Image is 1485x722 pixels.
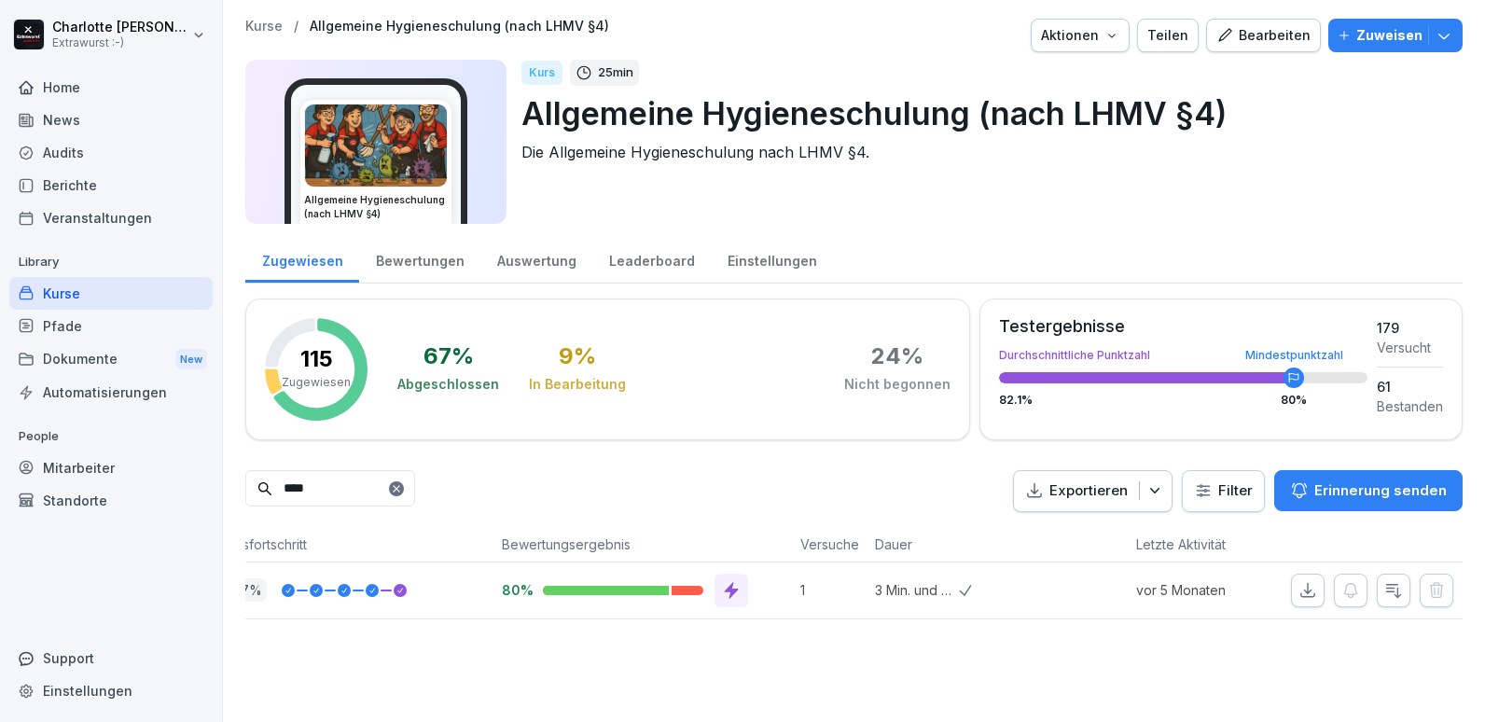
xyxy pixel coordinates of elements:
[875,535,950,554] p: Dauer
[711,235,833,283] a: Einstellungen
[300,348,333,370] p: 115
[592,235,711,283] a: Leaderboard
[1041,25,1119,46] div: Aktionen
[1136,535,1257,554] p: Letzte Aktivität
[1377,377,1443,396] div: 61
[1013,470,1173,512] button: Exportieren
[9,342,213,377] div: Dokumente
[1183,471,1264,511] button: Filter
[1031,19,1130,52] button: Aktionen
[9,342,213,377] a: DokumenteNew
[1281,395,1307,406] div: 80 %
[9,247,213,277] p: Library
[423,345,474,368] div: 67 %
[245,19,283,35] a: Kurse
[1049,480,1128,502] p: Exportieren
[175,349,207,370] div: New
[1136,580,1267,600] p: vor 5 Monaten
[245,235,359,283] a: Zugewiesen
[9,201,213,234] a: Veranstaltungen
[9,310,213,342] a: Pfade
[1377,318,1443,338] div: 179
[9,642,213,674] div: Support
[52,20,188,35] p: Charlotte [PERSON_NAME]
[1245,350,1343,361] div: Mindestpunktzahl
[598,63,633,82] p: 25 min
[1377,338,1443,357] div: Versucht
[397,375,499,394] div: Abgeschlossen
[9,674,213,707] a: Einstellungen
[9,376,213,409] a: Automatisierungen
[1314,480,1447,501] p: Erinnerung senden
[222,535,483,554] p: Kursfortschritt
[282,374,351,391] p: Zugewiesen
[529,375,626,394] div: In Bearbeitung
[999,350,1367,361] div: Durchschnittliche Punktzahl
[1356,25,1423,46] p: Zuweisen
[800,580,866,600] p: 1
[559,345,596,368] div: 9 %
[9,277,213,310] a: Kurse
[52,36,188,49] p: Extrawurst :-)
[800,535,856,554] p: Versuche
[521,61,562,85] div: Kurs
[844,375,951,394] div: Nicht begonnen
[9,136,213,169] a: Audits
[1274,470,1463,511] button: Erinnerung senden
[999,318,1367,335] div: Testergebnisse
[9,71,213,104] a: Home
[999,395,1367,406] div: 82.1 %
[521,90,1448,137] p: Allgemeine Hygieneschulung (nach LHMV §4)
[359,235,480,283] a: Bewertungen
[1216,25,1311,46] div: Bearbeiten
[1137,19,1199,52] button: Teilen
[9,484,213,517] a: Standorte
[304,193,448,221] h3: Allgemeine Hygieneschulung (nach LHMV §4)
[294,19,298,35] p: /
[1194,481,1253,500] div: Filter
[480,235,592,283] a: Auswertung
[9,422,213,451] p: People
[9,451,213,484] a: Mitarbeiter
[1377,396,1443,416] div: Bestanden
[875,580,959,600] p: 3 Min. und 7 Sek.
[310,19,609,35] a: Allgemeine Hygieneschulung (nach LHMV §4)
[521,141,1448,163] p: Die Allgemeine Hygieneschulung nach LHMV §4.
[502,535,782,554] p: Bewertungsergebnis
[305,104,447,187] img: klurrgr59uggmkn8zp4d2w2g.png
[1147,25,1188,46] div: Teilen
[502,581,528,599] p: 80%
[1328,19,1463,52] button: Zuweisen
[871,345,923,368] div: 24 %
[9,104,213,136] a: News
[9,169,213,201] a: Berichte
[1206,19,1321,52] button: Bearbeiten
